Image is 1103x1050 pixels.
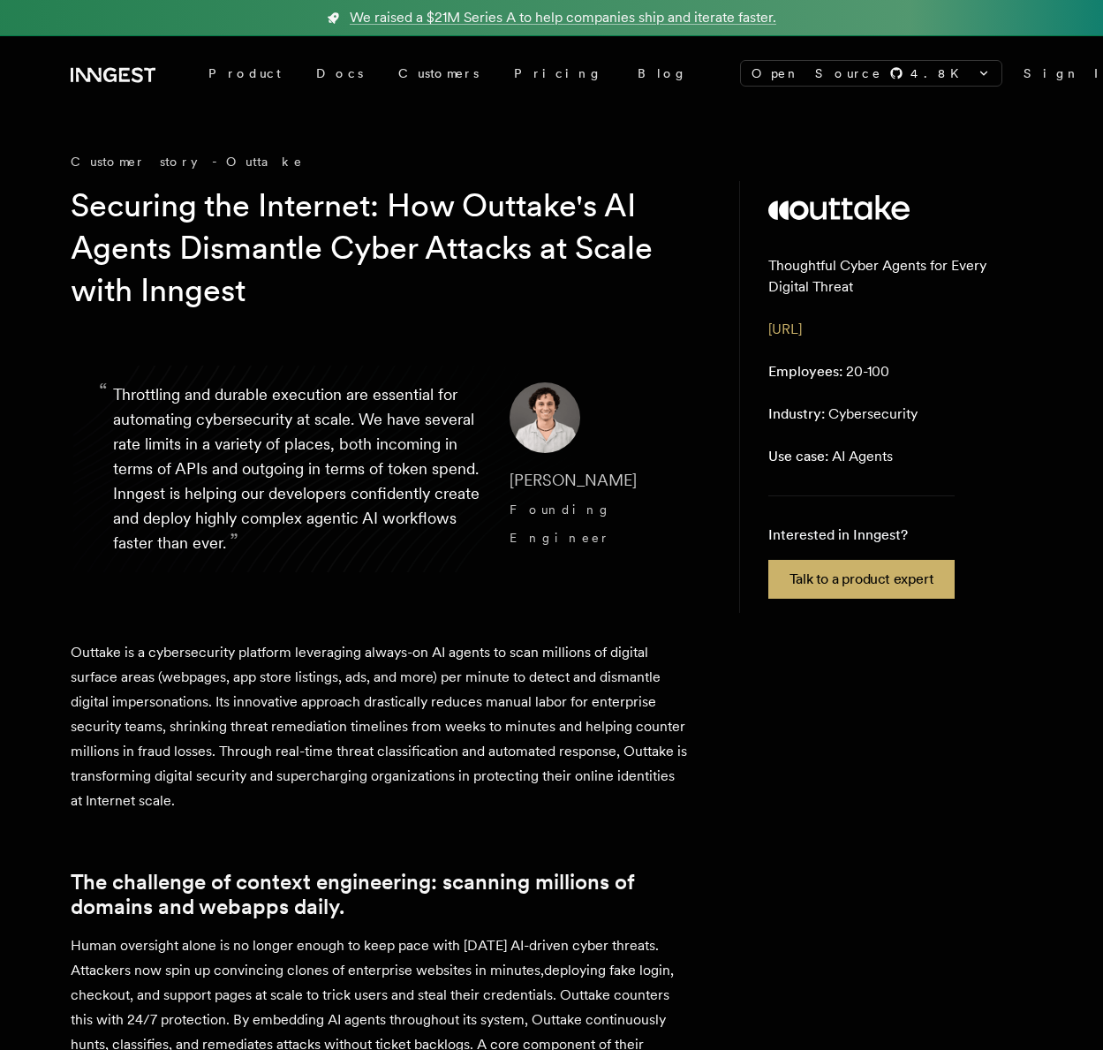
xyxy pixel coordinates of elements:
p: Thoughtful Cyber Agents for Every Digital Threat [768,255,1004,298]
a: Blog [620,57,705,89]
span: Open Source [752,64,882,82]
img: Image of Diego Escobedo [510,382,580,453]
span: 4.8 K [910,64,970,82]
p: Cybersecurity [768,404,918,425]
img: Outtake's logo [768,195,910,220]
a: Talk to a product expert [768,560,955,599]
p: Outtake is a cybersecurity platform leveraging always-on AI agents to scan millions of digital su... [71,640,689,813]
span: Founding Engineer [510,502,612,545]
a: Customers [381,57,496,89]
p: Throttling and durable execution are essential for automating cybersecurity at scale. We have sev... [113,382,481,555]
span: Use case: [768,448,828,465]
a: Docs [298,57,381,89]
div: Customer story - Outtake [71,153,711,170]
p: AI Agents [768,446,893,467]
a: [URL] [768,321,802,337]
span: “ [99,386,108,397]
a: Pricing [496,57,620,89]
span: We raised a $21M Series A to help companies ship and iterate faster. [350,7,776,28]
p: 20-100 [768,361,889,382]
span: Employees: [768,363,842,380]
p: Interested in Inngest? [768,525,955,546]
span: Industry: [768,405,825,422]
div: Product [191,57,298,89]
h1: Securing the Internet: How Outtake's AI Agents Dismantle Cyber Attacks at Scale with Inngest [71,185,683,312]
span: ” [230,528,238,554]
span: [PERSON_NAME] [510,471,637,489]
a: The challenge of context engineering: scanning millions of domains and webapps daily. [71,870,689,919]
